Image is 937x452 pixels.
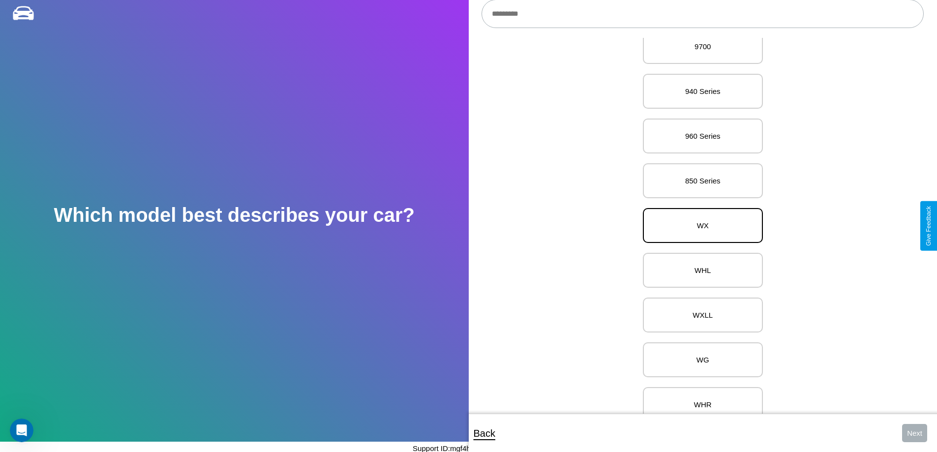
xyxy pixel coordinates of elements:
p: WX [654,219,752,232]
p: WXLL [654,308,752,322]
div: Give Feedback [925,206,932,246]
p: 850 Series [654,174,752,187]
p: WHL [654,264,752,277]
iframe: Intercom live chat [10,419,33,442]
p: WHR [654,398,752,411]
p: 9700 [654,40,752,53]
p: 960 Series [654,129,752,143]
p: Back [474,424,495,442]
p: WG [654,353,752,366]
h2: Which model best describes your car? [54,204,415,226]
p: 940 Series [654,85,752,98]
button: Next [902,424,927,442]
